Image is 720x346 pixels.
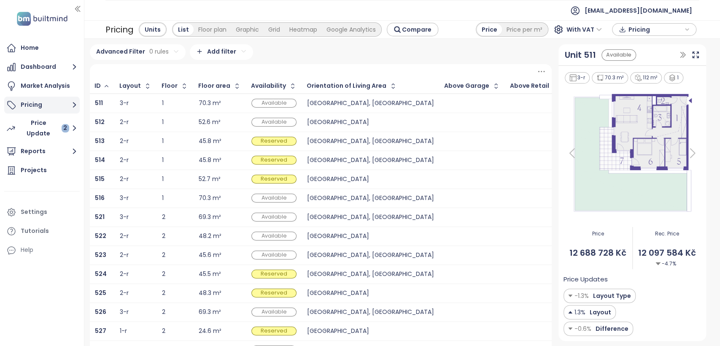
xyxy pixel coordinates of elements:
div: 2-r [120,176,129,182]
a: 526 [95,309,106,315]
div: 1 [162,119,188,125]
img: Decrease [568,308,572,317]
span: 0 rules [149,47,169,56]
div: Price [477,24,502,35]
img: Decrease [655,261,661,266]
b: 526 [95,308,106,316]
a: 522 [95,233,106,239]
div: 52.6 m² [199,119,221,125]
button: Compare [387,23,438,36]
div: [GEOGRAPHIC_DATA], [GEOGRAPHIC_DATA] [307,252,434,258]
div: Reserved [251,327,297,335]
a: 511 [95,100,103,106]
span: 12 688 728 Kč [564,246,632,259]
div: Heatmap [285,24,322,35]
div: Above Garage [444,83,489,89]
b: 524 [95,270,107,278]
span: -4.7% [655,260,676,268]
div: Above Retail [510,83,549,89]
a: 514 [95,157,105,163]
div: Reserved [251,137,297,146]
div: [GEOGRAPHIC_DATA], [GEOGRAPHIC_DATA] [307,271,434,277]
div: Layout [119,83,141,89]
a: 516 [95,195,105,201]
div: 52.7 m² [199,176,221,182]
div: Floor [162,83,178,89]
div: Available [251,118,297,127]
button: Dashboard [4,59,80,76]
div: button [617,23,692,36]
div: Units [140,24,165,35]
div: 1 [162,195,188,201]
div: 2 [62,124,69,132]
div: Pricing [105,22,134,37]
div: 1 [162,100,188,106]
div: 2 [162,328,188,334]
div: Reserved [251,156,297,165]
div: [GEOGRAPHIC_DATA], [GEOGRAPHIC_DATA] [307,157,434,163]
div: ID [94,83,101,89]
div: [GEOGRAPHIC_DATA], [GEOGRAPHIC_DATA] [307,195,434,201]
div: 1 [162,176,188,182]
span: 12 097 584 Kč [633,246,701,259]
a: Settings [4,204,80,221]
span: Rec. Price [633,230,701,238]
div: Graphic [231,24,264,35]
a: 512 [95,119,105,125]
a: 527 [95,328,106,334]
div: 2-r [120,157,129,163]
b: 522 [95,232,106,240]
div: Reserved [251,175,297,184]
button: Price Update 2 [4,116,80,141]
b: 515 [95,175,105,183]
img: Decrease [568,324,572,333]
div: 112 m² [630,72,662,84]
a: Home [4,40,80,57]
span: Layout Type [591,291,631,300]
div: 3-r [120,214,129,220]
a: 515 [95,176,105,182]
div: List [173,24,194,35]
div: Advanced Filter [90,44,186,60]
div: [GEOGRAPHIC_DATA], [GEOGRAPHIC_DATA] [307,309,434,315]
div: Reserved [251,270,297,278]
div: 2 [162,271,188,277]
div: 2-r [120,252,129,258]
div: Available [251,194,297,203]
b: 516 [95,194,105,202]
span: Compare [402,25,431,34]
div: Price Update [20,118,69,139]
span: With VAT [566,23,602,36]
div: Available [251,99,297,108]
a: 521 [95,214,105,220]
div: [GEOGRAPHIC_DATA] [307,119,434,125]
div: 48.2 m² [199,233,221,239]
div: [GEOGRAPHIC_DATA] [307,176,434,182]
div: [GEOGRAPHIC_DATA], [GEOGRAPHIC_DATA] [307,100,434,106]
b: 514 [95,156,105,164]
div: 3-r [120,309,129,315]
div: Orientation of Living Area [307,83,386,89]
a: Unit 511 [565,49,596,62]
span: 1.3% [574,308,585,317]
div: Help [21,245,33,255]
span: Difference [593,324,628,333]
span: Price [564,230,632,238]
div: 3-r [120,100,129,106]
img: Floor plan [564,90,701,216]
div: 45.8 m² [199,138,221,144]
div: Home [21,43,39,53]
b: 521 [95,213,105,221]
a: 513 [95,138,105,144]
div: [GEOGRAPHIC_DATA] [307,290,434,296]
b: 527 [95,327,106,335]
div: Floor area [198,83,230,89]
div: 1 [162,138,188,144]
div: 2 [162,290,188,296]
b: 511 [95,99,103,107]
div: 70.3 m² [592,72,628,84]
span: -0.6% [574,324,591,333]
div: 2-r [120,233,129,239]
